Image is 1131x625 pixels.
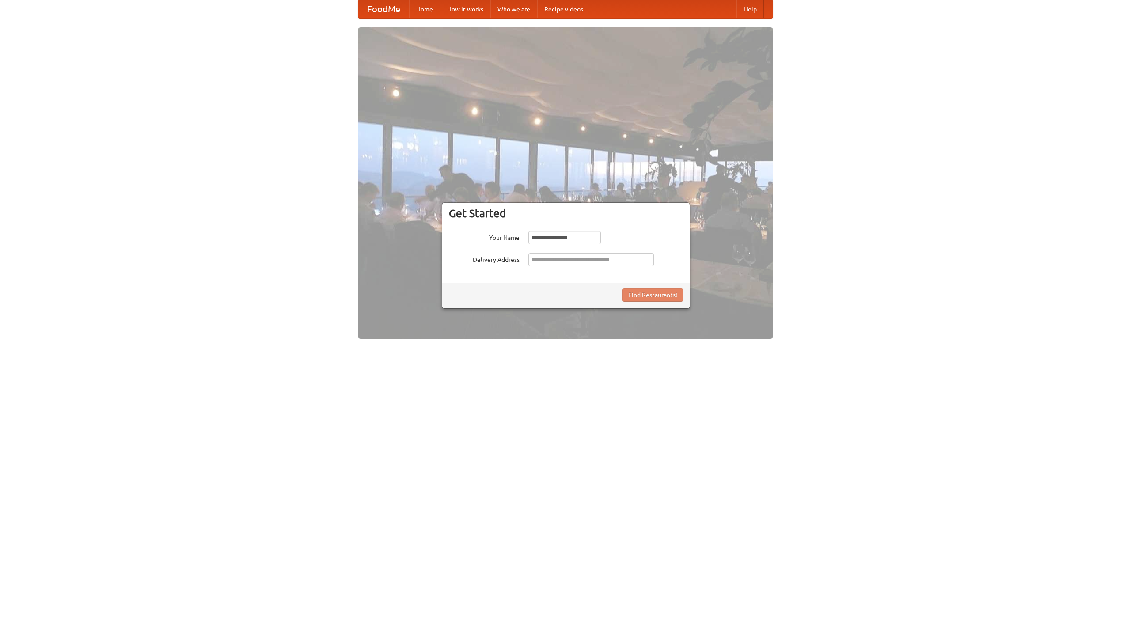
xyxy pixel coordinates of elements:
a: How it works [440,0,490,18]
h3: Get Started [449,207,683,220]
a: Who we are [490,0,537,18]
a: Help [736,0,764,18]
label: Your Name [449,231,520,242]
a: FoodMe [358,0,409,18]
label: Delivery Address [449,253,520,264]
button: Find Restaurants! [622,288,683,302]
a: Recipe videos [537,0,590,18]
a: Home [409,0,440,18]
